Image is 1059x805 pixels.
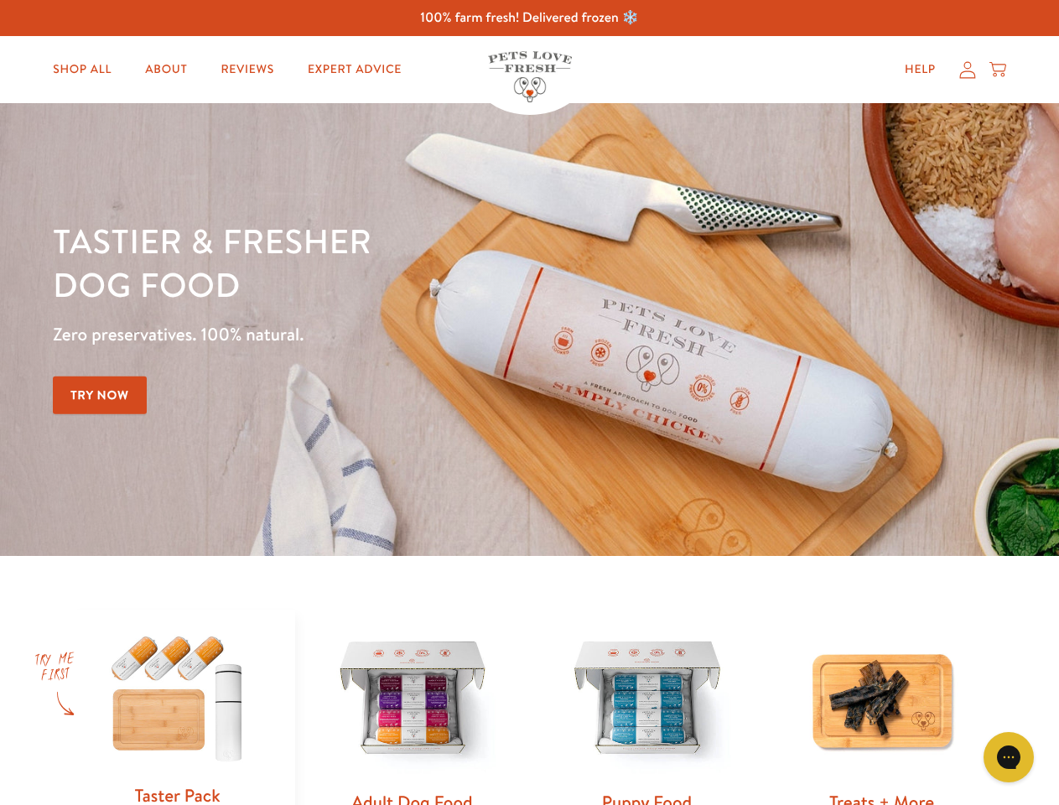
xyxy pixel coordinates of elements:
[294,53,415,86] a: Expert Advice
[39,53,125,86] a: Shop All
[891,53,949,86] a: Help
[132,53,200,86] a: About
[53,219,688,306] h1: Tastier & fresher dog food
[207,53,287,86] a: Reviews
[488,51,572,102] img: Pets Love Fresh
[53,319,688,350] p: Zero preservatives. 100% natural.
[53,377,147,414] a: Try Now
[975,726,1042,788] iframe: Gorgias live chat messenger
